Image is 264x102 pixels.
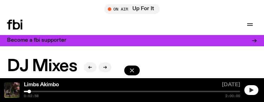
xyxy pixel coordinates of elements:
h2: DJ Mixes [7,59,77,74]
a: Limbs Akimbo [24,82,59,88]
img: Jackson sits at an outdoor table, legs crossed and gazing at a black and brown dog also sitting a... [4,82,20,98]
button: On AirUp For It [104,4,160,14]
span: 0:02:58 [24,94,39,98]
h3: Become a fbi supporter [7,38,66,43]
span: 2:00:00 [225,94,240,98]
span: [DATE] [222,82,240,89]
